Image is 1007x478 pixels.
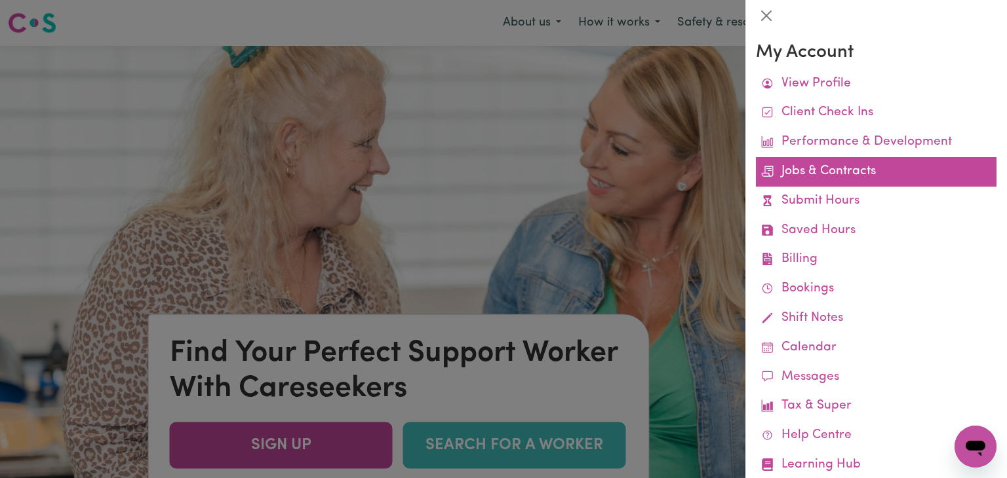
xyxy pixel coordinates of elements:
[756,157,997,187] a: Jobs & Contracts
[955,426,997,468] iframe: Botón para iniciar la ventana de mensajería
[756,98,997,128] a: Client Check Ins
[756,274,997,304] a: Bookings
[756,333,997,363] a: Calendar
[756,128,997,157] a: Performance & Development
[756,216,997,246] a: Saved Hours
[756,69,997,99] a: View Profile
[756,245,997,274] a: Billing
[756,187,997,216] a: Submit Hours
[756,5,777,26] button: Close
[756,304,997,333] a: Shift Notes
[756,421,997,450] a: Help Centre
[756,392,997,421] a: Tax & Super
[756,42,997,64] h3: My Account
[756,363,997,392] a: Messages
